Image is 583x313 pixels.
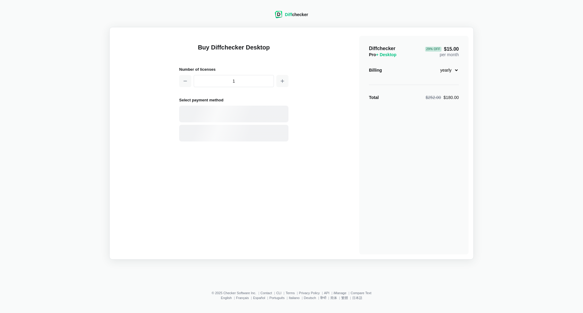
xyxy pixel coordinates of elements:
[369,67,382,73] div: Billing
[334,291,346,295] a: iManage
[299,291,320,295] a: Privacy Policy
[253,296,265,300] a: Español
[276,291,281,295] a: CLI
[369,95,379,100] strong: Total
[376,52,396,57] span: + Desktop
[269,296,285,300] a: Português
[426,95,441,100] span: $252.00
[352,296,362,300] a: 日本語
[179,66,288,73] h2: Number of licenses
[320,296,326,300] a: हिन्दी
[369,52,397,57] span: Pro
[275,11,282,18] img: Diffchecker logo
[179,43,288,59] h1: Buy Diffchecker Desktop
[426,94,459,100] div: $180.00
[324,291,329,295] a: API
[304,296,316,300] a: Deutsch
[179,97,288,103] h2: Select payment method
[285,12,292,17] span: Diff
[212,291,261,295] li: © 2025 Checker Software Inc.
[194,75,274,87] input: 1
[275,14,308,19] a: Diffchecker logoDiffchecker
[341,296,348,300] a: 繁體
[351,291,371,295] a: Compare Text
[285,12,308,18] div: checker
[261,291,272,295] a: Contact
[369,46,395,51] span: Diffchecker
[289,296,299,300] a: Italiano
[286,291,295,295] a: Terms
[330,296,337,300] a: 简体
[425,47,442,52] div: 29 % Off
[236,296,249,300] a: Français
[221,296,232,300] a: English
[425,46,459,58] div: per month
[425,47,459,52] span: $15.00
